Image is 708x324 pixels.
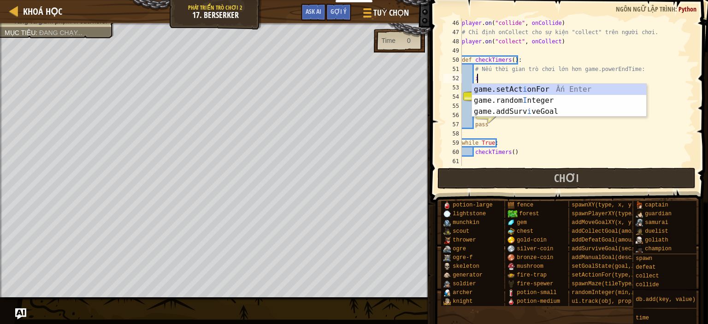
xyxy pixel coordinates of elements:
[453,272,483,278] span: generator
[517,254,553,261] span: bronze-coin
[645,219,668,226] span: samurai
[443,111,462,120] div: 56
[517,281,553,287] span: fire-spewer
[306,7,321,16] span: Ask AI
[507,271,515,279] img: portrait.png
[443,210,451,218] img: portrait.png
[453,211,486,217] span: lightstone
[443,101,462,111] div: 55
[517,298,560,305] span: potion-medium
[636,201,643,209] img: portrait.png
[443,92,462,101] div: 54
[572,246,648,252] span: addSurviveGoal(seconds)
[453,202,492,208] span: potion-large
[636,273,659,279] span: collect
[443,245,451,253] img: portrait.png
[572,228,644,235] span: addCollectGoal(amount)
[443,201,451,209] img: portrait.png
[517,202,533,208] span: fence
[678,5,696,13] span: Python
[636,296,696,303] span: db.add(key, value)
[636,264,655,271] span: defeat
[645,211,672,217] span: guardian
[517,228,533,235] span: chest
[23,5,62,18] span: Khoá học
[443,129,462,138] div: 58
[507,228,515,235] img: portrait.png
[636,219,643,226] img: portrait.png
[443,236,451,244] img: portrait.png
[645,202,668,208] span: captain
[517,289,556,296] span: potion-small
[330,7,347,16] span: Gợi ý
[453,254,472,261] span: ogre-f
[443,280,451,288] img: portrait.png
[507,254,515,261] img: portrait.png
[453,228,469,235] span: scout
[572,211,655,217] span: spawnPlayerXY(type, x, y)
[636,315,649,321] span: time
[18,5,62,18] a: Khoá học
[572,263,661,270] span: setGoalState(goal, success)
[443,289,451,296] img: portrait.png
[519,211,539,217] span: forest
[443,228,451,235] img: portrait.png
[443,28,462,37] div: 47
[443,254,451,261] img: portrait.png
[554,171,579,185] span: Chơi
[453,246,466,252] span: ogre
[381,36,395,45] div: Time
[645,228,668,235] span: duelist
[443,83,462,92] div: 53
[507,219,515,226] img: portrait.png
[675,5,678,13] span: :
[453,289,472,296] span: archer
[356,4,414,25] button: Tuỳ chọn
[453,237,476,243] span: thrower
[507,210,517,218] img: trees_1.png
[437,168,696,189] button: Chơi
[645,237,668,243] span: goliath
[443,46,462,55] div: 49
[616,5,675,13] span: Ngôn ngữ lập trình
[572,254,658,261] span: addManualGoal(description)
[572,219,635,226] span: addMoveGoalXY(x, y)
[645,246,672,252] span: champion
[443,138,462,147] div: 59
[636,255,652,262] span: spawn
[35,29,39,36] span: :
[301,4,326,21] button: Ask AI
[443,65,462,74] div: 51
[636,228,643,235] img: portrait.png
[39,29,83,36] span: Đang chạy...
[507,280,515,288] img: portrait.png
[443,120,462,129] div: 57
[636,210,643,218] img: portrait.png
[507,236,515,244] img: portrait.png
[636,245,643,253] img: portrait.png
[443,263,451,270] img: portrait.png
[443,18,462,28] div: 46
[507,289,515,296] img: portrait.png
[373,7,409,19] span: Tuỳ chọn
[443,147,462,157] div: 60
[636,236,643,244] img: portrait.png
[517,272,547,278] span: fire-trap
[443,74,462,83] div: 52
[517,263,543,270] span: mushroom
[443,219,451,226] img: portrait.png
[407,36,411,45] div: 0
[453,298,472,305] span: knight
[453,263,479,270] span: skeleton
[443,298,451,305] img: portrait.png
[443,37,462,46] div: 48
[453,219,479,226] span: munchkin
[507,201,515,209] img: portrait.png
[507,263,515,270] img: portrait.png
[507,245,515,253] img: portrait.png
[572,289,648,296] span: randomInteger(min, max)
[572,237,641,243] span: addDefeatGoal(amount)
[517,219,527,226] span: gem
[507,298,515,305] img: portrait.png
[517,246,553,252] span: silver-coin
